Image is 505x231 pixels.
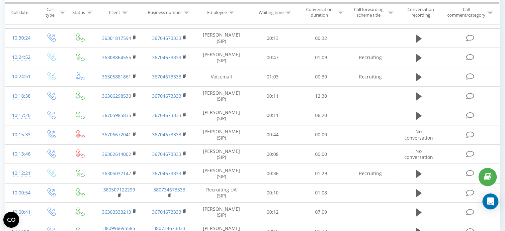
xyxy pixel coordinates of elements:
td: 00:11 [249,106,297,125]
a: 36704673333 [152,112,181,118]
div: Call date [11,10,28,15]
a: 36306298530 [102,93,131,99]
div: Call type [42,7,57,18]
td: 00:32 [297,29,345,48]
a: 36705985835 [102,112,131,118]
td: 00:00 [297,145,345,164]
td: 01:08 [297,183,345,202]
div: Status [72,10,85,15]
td: Recruiting [345,48,395,67]
td: 01:09 [297,48,345,67]
div: 10:18:38 [12,90,30,103]
div: 10:00:54 [12,186,30,199]
span: No conversation [404,148,433,160]
div: 10:00:41 [12,206,30,219]
a: 380734673333 [153,186,185,193]
a: 36704673333 [152,131,181,138]
td: Recruiting [345,164,395,183]
td: 00:08 [249,145,297,164]
td: [PERSON_NAME] (SIP) [195,202,249,222]
td: Voicemail [195,67,249,86]
td: 07:09 [297,202,345,222]
div: Client [109,10,120,15]
div: 10:24:51 [12,70,30,83]
td: [PERSON_NAME] (SIP) [195,86,249,106]
a: 36704673333 [152,170,181,176]
div: 10:17:20 [12,109,30,122]
div: Conversation recording [401,7,440,18]
div: 10:12:21 [12,167,30,180]
td: 00:30 [297,67,345,86]
div: Employee [207,10,227,15]
a: 36302614002 [102,151,131,157]
td: 12:30 [297,86,345,106]
td: 00:13 [249,29,297,48]
a: 36704673333 [152,54,181,60]
div: Business number [148,10,182,15]
td: 00:11 [249,86,297,106]
td: [PERSON_NAME] (SIP) [195,106,249,125]
span: No conversation [404,128,433,141]
a: 380507122299 [103,186,135,193]
td: [PERSON_NAME] (SIP) [195,48,249,67]
td: 00:47 [249,48,297,67]
a: 36704673333 [152,35,181,41]
td: Recruiting [345,67,395,86]
a: 36303333213 [102,209,131,215]
td: 00:00 [297,125,345,144]
a: 36305032147 [102,170,131,176]
td: 00:12 [249,202,297,222]
td: 01:29 [297,164,345,183]
div: Open Intercom Messenger [482,193,498,209]
td: [PERSON_NAME] (SIP) [195,145,249,164]
a: 36704673333 [152,93,181,99]
div: Call comment/category [447,7,485,18]
td: [PERSON_NAME] (SIP) [195,164,249,183]
a: 36706672041 [102,131,131,138]
td: 06:20 [297,106,345,125]
td: [PERSON_NAME] (SIP) [195,125,249,144]
div: 10:15:33 [12,128,30,141]
button: Open CMP widget [3,212,19,228]
a: 36301817594 [102,35,131,41]
a: 36704673333 [152,151,181,157]
td: 01:03 [249,67,297,86]
div: Waiting time [259,10,284,15]
a: 36308864555 [102,54,131,60]
div: Call forwarding scheme title [351,7,386,18]
a: 36704673333 [152,209,181,215]
div: 10:13:46 [12,148,30,161]
td: 00:10 [249,183,297,202]
a: 36305881861 [102,73,131,80]
div: Conversation duration [303,7,336,18]
a: 36704673333 [152,73,181,80]
td: 00:44 [249,125,297,144]
td: 00:36 [249,164,297,183]
div: 10:30:24 [12,32,30,45]
td: [PERSON_NAME] (SIP) [195,29,249,48]
td: Recruiting UA (SIP) [195,183,249,202]
div: 10:24:52 [12,51,30,64]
